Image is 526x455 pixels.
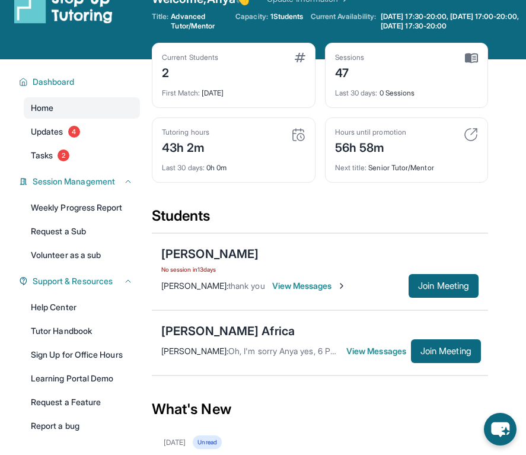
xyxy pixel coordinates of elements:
a: Updates4 [24,121,140,142]
span: [PERSON_NAME] : [161,346,228,356]
div: Senior Tutor/Mentor [335,156,479,173]
span: First Match : [162,88,200,97]
button: Join Meeting [411,339,481,363]
button: Support & Resources [28,275,133,287]
span: 2 [58,149,69,161]
span: Tasks [31,149,53,161]
a: Help Center [24,297,140,318]
span: Title: [152,12,168,31]
a: Weekly Progress Report [24,197,140,218]
span: 1 Students [270,12,304,21]
div: Tutoring hours [162,128,209,137]
span: Home [31,102,53,114]
img: card [464,128,478,142]
span: Last 30 days : [335,88,378,97]
div: [DATE] [164,438,186,447]
span: Current Availability: [311,12,376,31]
span: Capacity: [235,12,268,21]
div: Current Students [162,53,218,62]
div: Sessions [335,53,365,62]
span: Updates [31,126,63,138]
div: What's New [152,383,488,435]
a: Tutor Handbook [24,320,140,342]
div: 0 Sessions [335,81,479,98]
span: Session Management [33,176,115,187]
span: [DATE] 17:30-20:00, [DATE] 17:00-20:00, [DATE] 17:30-20:00 [381,12,524,31]
button: chat-button [484,413,517,446]
span: View Messages [272,280,346,292]
a: Report a bug [24,415,140,437]
button: Session Management [28,176,133,187]
div: [PERSON_NAME] Africa [161,323,295,339]
span: No session in 13 days [161,265,259,274]
div: [DATE] [162,81,305,98]
img: Chevron-Right [337,281,346,291]
div: 2 [162,62,218,81]
div: 56h 58m [335,137,406,156]
img: card [465,53,478,63]
a: Tasks2 [24,145,140,166]
a: Request a Sub [24,221,140,242]
div: Students [152,206,488,233]
div: Unread [193,435,221,449]
button: Dashboard [28,76,133,88]
span: Last 30 days : [162,163,205,172]
div: [PERSON_NAME] [161,246,259,262]
a: Volunteer as a sub [24,244,140,266]
img: card [295,53,305,62]
a: Learning Portal Demo [24,368,140,389]
span: View Messages [346,345,411,357]
div: 43h 2m [162,137,209,156]
div: 47 [335,62,365,81]
img: card [291,128,305,142]
span: [PERSON_NAME] : [161,281,228,291]
span: thank you [228,281,265,291]
a: Home [24,97,140,119]
span: Advanced Tutor/Mentor [171,12,228,31]
span: Next title : [335,163,367,172]
span: Dashboard [33,76,75,88]
a: [DATE] 17:30-20:00, [DATE] 17:00-20:00, [DATE] 17:30-20:00 [378,12,526,31]
div: Hours until promotion [335,128,406,137]
a: Request a Feature [24,392,140,413]
span: 4 [68,126,80,138]
a: Sign Up for Office Hours [24,344,140,365]
span: Support & Resources [33,275,113,287]
span: Join Meeting [420,348,471,355]
span: Join Meeting [418,282,469,289]
div: 0h 0m [162,156,305,173]
button: Join Meeting [409,274,479,298]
